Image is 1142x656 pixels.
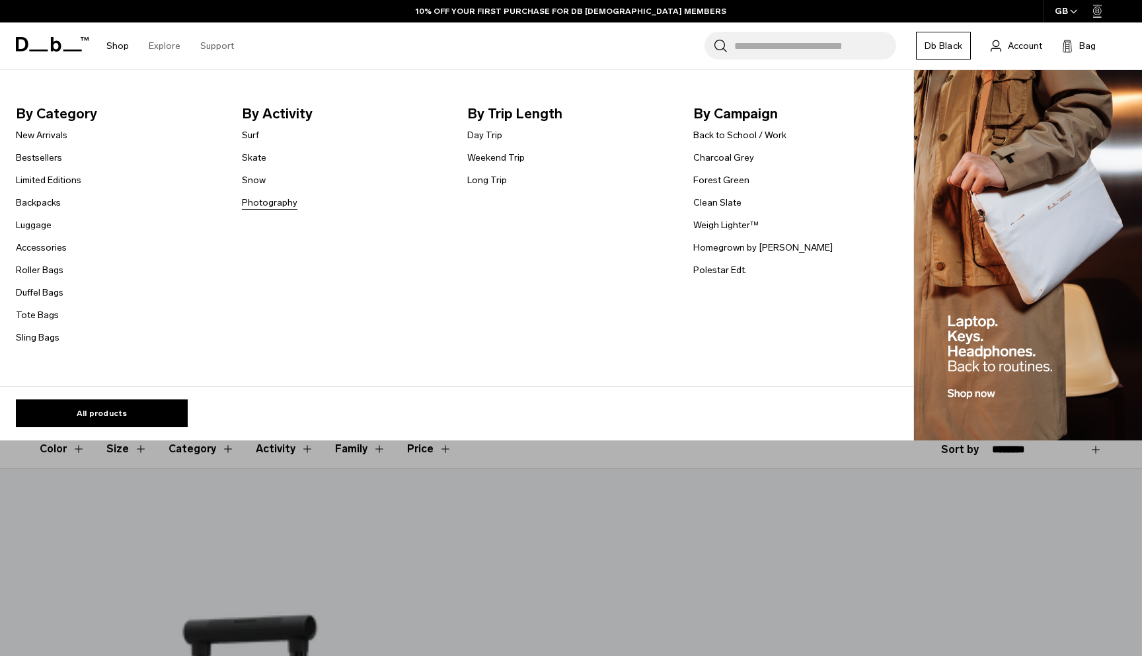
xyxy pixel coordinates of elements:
a: 10% OFF YOUR FIRST PURCHASE FOR DB [DEMOGRAPHIC_DATA] MEMBERS [416,5,726,17]
a: Tote Bags [16,308,59,322]
span: Account [1008,39,1042,53]
a: Limited Editions [16,173,81,187]
a: Accessories [16,241,67,255]
a: Sling Bags [16,331,59,345]
span: By Activity [242,103,447,124]
a: Surf [242,128,259,142]
a: Support [200,22,234,69]
a: New Arrivals [16,128,67,142]
a: Bestsellers [16,151,62,165]
a: Shop [106,22,129,69]
a: Polestar Edt. [693,263,747,277]
a: Duffel Bags [16,286,63,300]
a: Charcoal Grey [693,151,754,165]
a: Forest Green [693,173,749,187]
img: Db [914,70,1142,441]
a: Account [991,38,1042,54]
span: Bag [1079,39,1096,53]
a: Db Black [916,32,971,60]
a: Backpacks [16,196,61,210]
a: Weigh Lighter™ [693,218,759,232]
a: Explore [149,22,180,69]
a: Luggage [16,218,52,232]
a: Long Trip [467,173,507,187]
nav: Main Navigation [96,22,244,69]
a: Snow [242,173,266,187]
span: By Campaign [693,103,898,124]
a: Roller Bags [16,263,63,277]
a: All products [16,399,188,427]
a: Homegrown by [PERSON_NAME] [693,241,833,255]
span: By Category [16,103,221,124]
a: Back to School / Work [693,128,786,142]
a: Clean Slate [693,196,742,210]
a: Photography [242,196,297,210]
a: Day Trip [467,128,502,142]
button: Bag [1062,38,1096,54]
a: Weekend Trip [467,151,525,165]
span: By Trip Length [467,103,672,124]
a: Skate [242,151,266,165]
